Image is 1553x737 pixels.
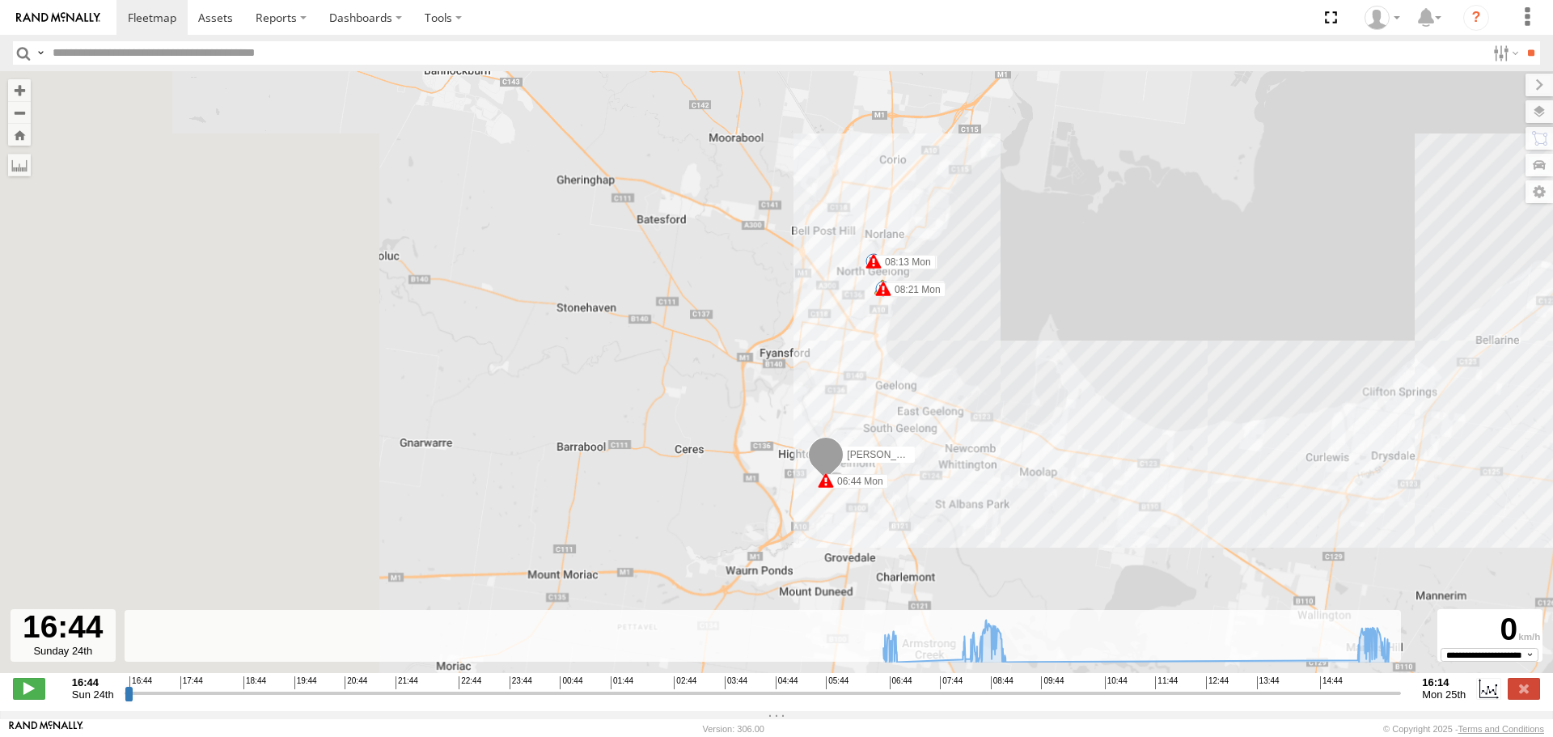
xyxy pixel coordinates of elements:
[1508,678,1540,699] label: Close
[611,676,633,689] span: 01:44
[703,724,764,734] div: Version: 306.00
[180,676,203,689] span: 17:44
[882,281,945,295] label: 08:16 Mon
[890,676,912,689] span: 06:44
[1206,676,1229,689] span: 12:44
[129,676,152,689] span: 16:44
[72,688,114,701] span: Sun 24th Aug 2025
[8,154,31,176] label: Measure
[674,676,696,689] span: 02:44
[1105,676,1128,689] span: 10:44
[72,676,114,688] strong: 16:44
[1320,676,1343,689] span: 14:44
[1458,724,1544,734] a: Terms and Conditions
[991,676,1013,689] span: 08:44
[883,282,946,297] label: 08:21 Mon
[1440,612,1540,648] div: 0
[345,676,367,689] span: 20:44
[826,474,888,489] label: 06:44 Mon
[1155,676,1178,689] span: 11:44
[510,676,532,689] span: 23:44
[874,255,936,269] label: 08:13 Mon
[294,676,317,689] span: 19:44
[1383,724,1544,734] div: © Copyright 2025 -
[1257,676,1280,689] span: 13:44
[776,676,798,689] span: 04:44
[1359,6,1406,30] div: Dale Hood
[9,721,83,737] a: Visit our Website
[847,448,927,460] span: [PERSON_NAME]
[396,676,418,689] span: 21:44
[8,124,31,146] button: Zoom Home
[1422,688,1466,701] span: Mon 25th Aug 2025
[826,676,848,689] span: 05:44
[940,676,963,689] span: 07:44
[1422,676,1466,688] strong: 16:14
[8,79,31,101] button: Zoom in
[1487,41,1521,65] label: Search Filter Options
[560,676,582,689] span: 00:44
[1525,180,1553,203] label: Map Settings
[1041,676,1064,689] span: 09:44
[8,101,31,124] button: Zoom out
[459,676,481,689] span: 22:44
[725,676,747,689] span: 03:44
[34,41,47,65] label: Search Query
[16,12,100,23] img: rand-logo.svg
[13,678,45,699] label: Play/Stop
[1463,5,1489,31] i: ?
[243,676,266,689] span: 18:44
